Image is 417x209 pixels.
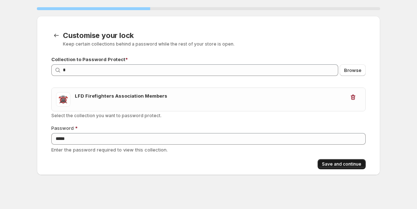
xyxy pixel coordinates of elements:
button: Browse [340,64,366,76]
button: Save and continue [318,159,366,169]
button: CustomisationStep.backToTemplates [51,30,61,40]
p: Select the collection you want to password protect. [51,113,366,119]
span: Password [51,125,74,131]
span: Customise your lock [63,31,134,40]
p: Collection to Password Protect [51,56,366,63]
span: Save and continue [322,161,361,167]
h3: LFD Firefighters Association Members [75,92,345,99]
span: Browse [344,67,361,74]
p: Keep certain collections behind a password while the rest of your store is open. [63,41,366,47]
span: Enter the password required to view this collection. [51,147,168,153]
